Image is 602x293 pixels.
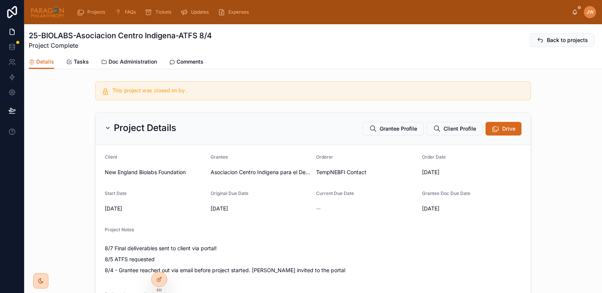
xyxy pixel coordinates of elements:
[29,30,212,41] h1: 25-BIOLABS-Asociacion Centro Indigena-ATFS 8/4
[29,55,54,69] a: Details
[155,9,171,15] span: Tickets
[363,122,424,136] button: Grantee Profile
[444,125,476,132] span: Client Profile
[211,190,248,196] span: Original Due Date
[105,244,521,252] p: 8/7 Final deliverables sent to client via portal!
[316,205,321,212] span: --
[216,5,254,19] a: Expenses
[316,190,354,196] span: Current Due Date
[125,9,136,15] span: FAQs
[29,41,212,50] span: Project Complete
[74,58,89,65] span: Tasks
[502,125,515,132] span: Drive
[36,58,54,65] span: Details
[143,5,177,19] a: Tickets
[211,154,228,160] span: Grantee
[486,122,521,136] button: Drive
[66,55,89,70] a: Tasks
[105,190,127,196] span: Start Date
[422,205,522,212] span: [DATE]
[178,5,214,19] a: Updates
[547,36,588,44] span: Back to projects
[228,9,249,15] span: Expenses
[105,168,186,176] span: New England Biolabs Foundation
[105,154,117,160] span: Client
[87,9,105,15] span: Projects
[177,58,203,65] span: Comments
[105,227,134,232] span: Project Notes
[586,9,594,15] span: JW
[101,55,157,70] a: Doc Administration
[169,55,203,70] a: Comments
[105,205,205,212] span: [DATE]
[112,88,524,93] h5: This project was closed on by .
[114,122,176,134] h2: Project Details
[316,168,366,176] span: TempNEBFI Contact
[105,266,521,274] p: 8/4 - Grantee reached out via email before project started. [PERSON_NAME] invited to the portal
[112,5,141,19] a: FAQs
[422,190,470,196] span: Grantee Doc Due Date
[30,6,65,18] img: App logo
[71,4,572,20] div: scrollable content
[380,125,417,132] span: Grantee Profile
[211,205,310,212] span: [DATE]
[422,168,522,176] span: [DATE]
[211,168,310,176] span: Asociacion Centro Indigena para el Desarrollo Sostenible - CINDES
[427,122,483,136] button: Client Profile
[530,33,594,47] button: Back to projects
[422,154,446,160] span: Order Date
[74,5,110,19] a: Projects
[316,154,333,160] span: Orderer
[105,255,521,263] p: 8/5 ATFS requested
[109,58,157,65] span: Doc Administration
[191,9,209,15] span: Updates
